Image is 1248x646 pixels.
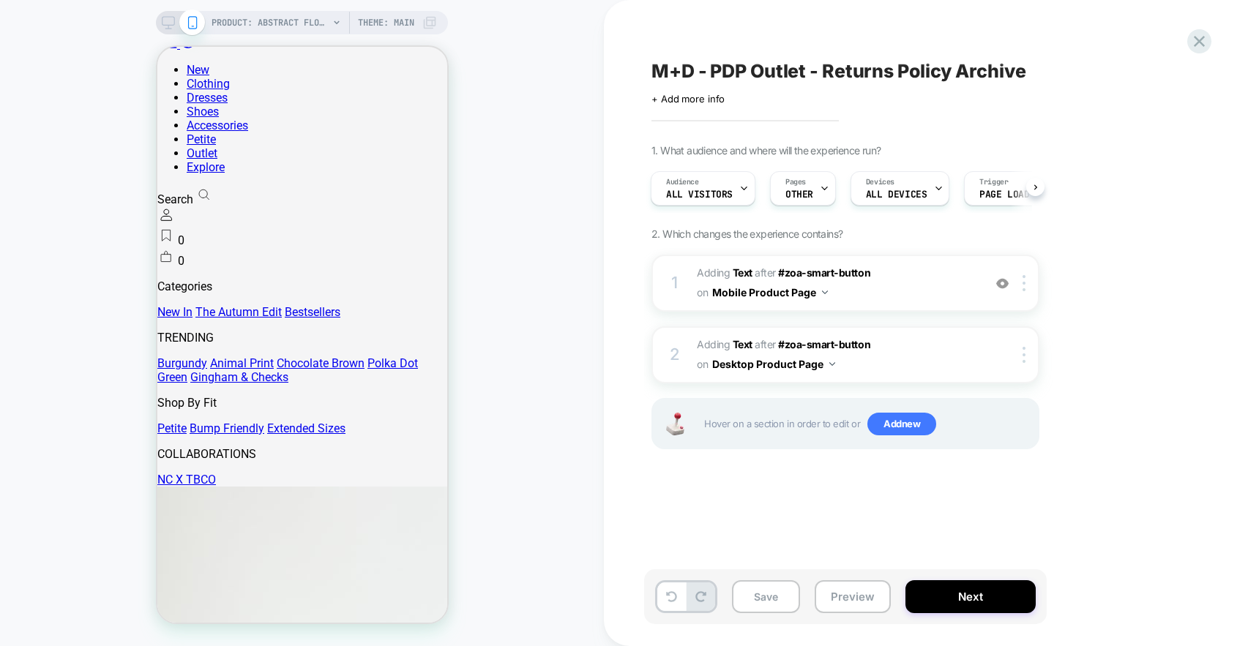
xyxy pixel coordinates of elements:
span: AFTER [755,338,776,350]
span: Hover on a section in order to edit or [704,413,1031,436]
span: Theme: MAIN [358,11,414,34]
span: + Add more info [651,93,725,105]
span: Add new [867,413,936,436]
span: 2. Which changes the experience contains? [651,228,842,240]
span: Page Load [979,189,1029,200]
b: Text [733,266,752,279]
a: The Autumn Edit [38,258,124,272]
img: crossed eye [996,277,1009,290]
a: Accessories [29,72,91,86]
span: OTHER [785,189,813,200]
span: #zoa-smart-button [778,266,870,279]
button: Desktop Product Page [712,353,835,375]
span: on [697,355,708,373]
img: down arrow [829,362,835,366]
a: Bump Friendly [32,375,107,388]
a: Clothing [29,30,72,44]
button: Mobile Product Page [712,282,828,303]
span: All Visitors [666,189,733,200]
a: Dresses [29,44,70,58]
a: Petite [29,86,59,99]
span: PRODUCT: Abstract Floral Balloon Sleeve Ace Maxi Dress [d250630mlt] [212,11,329,34]
span: Trigger [979,177,1008,187]
a: Chocolate Brown [119,309,207,323]
span: Pages [785,177,806,187]
span: Adding [697,338,752,350]
a: Polka Dot [210,309,261,323]
div: 1 [668,268,682,298]
span: AFTER [755,266,776,279]
a: Shoes [29,58,61,72]
b: Text [733,338,752,350]
a: Extended Sizes [110,375,188,388]
span: on [697,283,708,301]
span: ALL DEVICES [866,189,927,200]
a: Bestsellers [127,258,183,272]
a: Explore [29,113,67,127]
a: Gingham & Checks [33,323,131,337]
img: close [1023,347,1025,363]
button: Next [905,580,1036,613]
img: Joystick [660,413,690,435]
span: Audience [666,177,699,187]
span: Devices [866,177,894,187]
span: #zoa-smart-button [778,338,870,350]
span: 0 [20,207,27,221]
button: Save [732,580,800,613]
img: down arrow [822,290,828,294]
a: New [29,16,52,30]
button: Preview [815,580,891,613]
span: 0 [20,187,27,200]
span: M+D - PDP Outlet - Returns Policy Archive [651,60,1026,82]
a: Outlet [29,99,60,113]
span: Adding [697,266,752,279]
a: Animal Print [53,309,116,323]
div: 2 [668,340,682,369]
img: close [1023,275,1025,291]
span: 1. What audience and where will the experience run? [651,144,881,157]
